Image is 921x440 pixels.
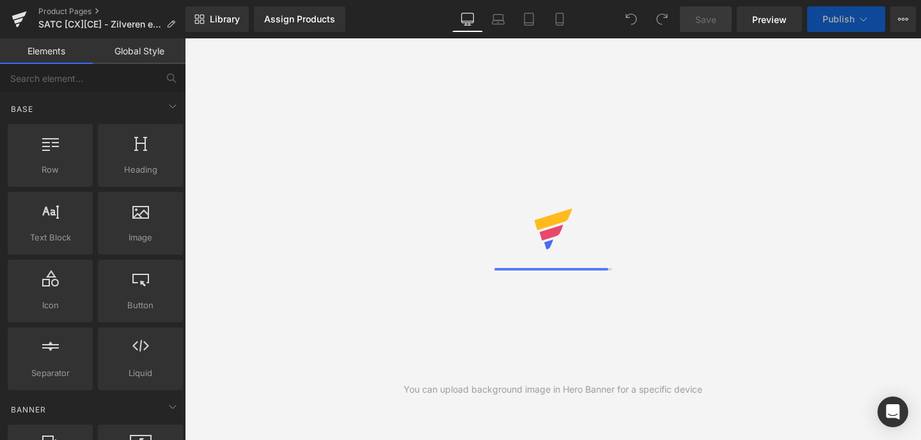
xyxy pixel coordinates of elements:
[10,404,47,416] span: Banner
[890,6,916,32] button: More
[544,6,575,32] a: Mobile
[404,382,702,397] div: You can upload background image in Hero Banner for a specific device
[102,163,179,177] span: Heading
[185,6,249,32] a: New Library
[38,19,161,29] span: SATC [CX][CE] - Zilveren edelsteen armbanden
[695,13,716,26] span: Save
[102,231,179,244] span: Image
[649,6,675,32] button: Redo
[823,14,854,24] span: Publish
[514,6,544,32] a: Tablet
[737,6,802,32] a: Preview
[878,397,908,427] div: Open Intercom Messenger
[807,6,885,32] button: Publish
[452,6,483,32] a: Desktop
[12,163,89,177] span: Row
[752,13,787,26] span: Preview
[618,6,644,32] button: Undo
[102,366,179,380] span: Liquid
[102,299,179,312] span: Button
[12,231,89,244] span: Text Block
[38,6,185,17] a: Product Pages
[210,13,240,25] span: Library
[12,299,89,312] span: Icon
[483,6,514,32] a: Laptop
[93,38,185,64] a: Global Style
[10,103,35,115] span: Base
[12,366,89,380] span: Separator
[264,14,335,24] div: Assign Products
